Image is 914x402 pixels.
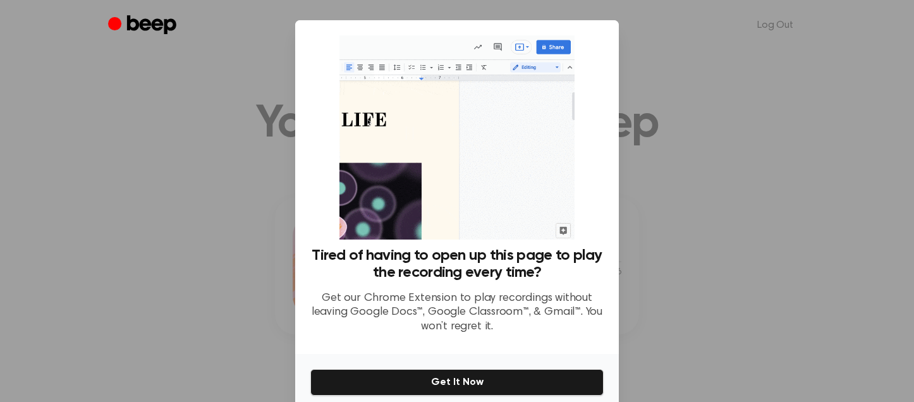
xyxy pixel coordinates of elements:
button: Get It Now [310,369,604,396]
p: Get our Chrome Extension to play recordings without leaving Google Docs™, Google Classroom™, & Gm... [310,291,604,334]
a: Log Out [745,10,806,40]
h3: Tired of having to open up this page to play the recording every time? [310,247,604,281]
img: Beep extension in action [339,35,574,240]
a: Beep [108,13,180,38]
